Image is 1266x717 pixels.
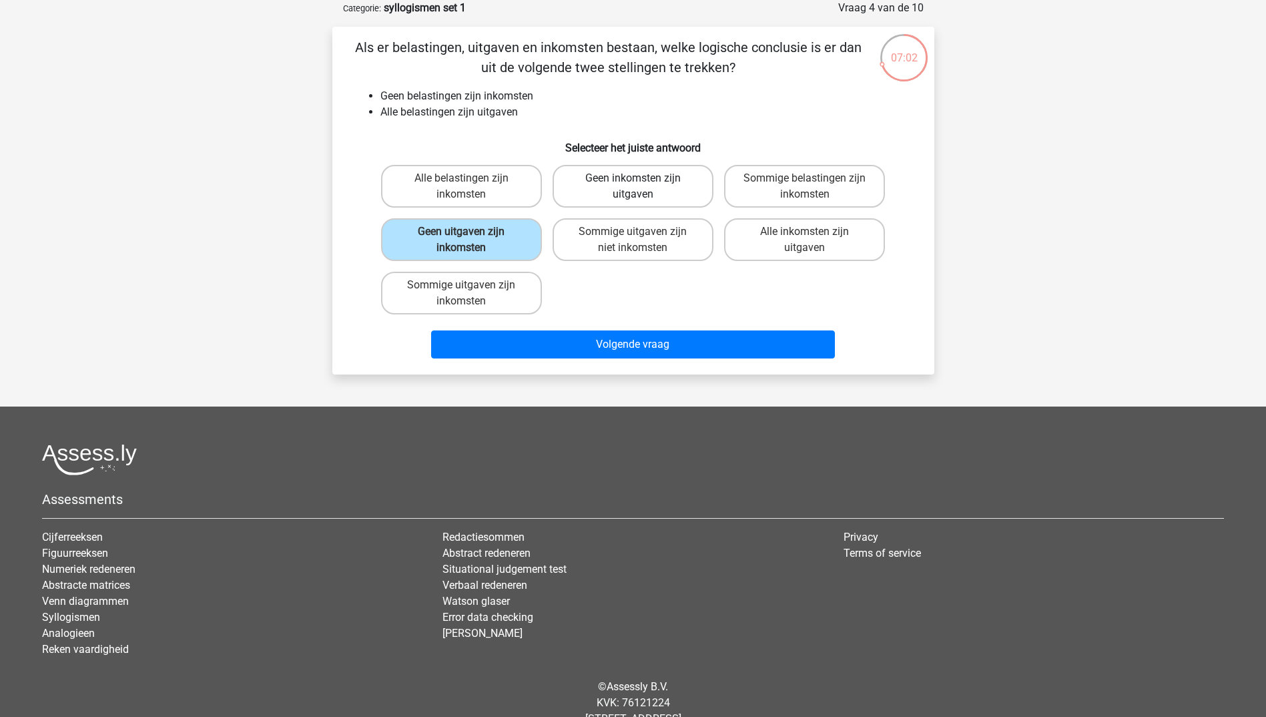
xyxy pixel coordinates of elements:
a: Venn diagrammen [42,595,129,608]
small: Categorie: [343,3,381,13]
a: Privacy [844,531,878,543]
label: Sommige uitgaven zijn inkomsten [381,272,542,314]
p: Als er belastingen, uitgaven en inkomsten bestaan, welke logische conclusie is er dan uit de volg... [354,37,863,77]
a: Figuurreeksen [42,547,108,559]
a: Watson glaser [442,595,510,608]
li: Alle belastingen zijn uitgaven [380,104,913,120]
a: Cijferreeksen [42,531,103,543]
label: Sommige belastingen zijn inkomsten [724,165,885,208]
a: Terms of service [844,547,921,559]
label: Sommige uitgaven zijn niet inkomsten [553,218,713,261]
a: Verbaal redeneren [442,579,527,591]
a: Numeriek redeneren [42,563,135,575]
li: Geen belastingen zijn inkomsten [380,88,913,104]
a: Syllogismen [42,611,100,624]
h6: Selecteer het juiste antwoord [354,131,913,154]
a: Abstract redeneren [442,547,531,559]
label: Alle belastingen zijn inkomsten [381,165,542,208]
img: Assessly logo [42,444,137,475]
h5: Assessments [42,491,1224,507]
a: Situational judgement test [442,563,567,575]
label: Geen uitgaven zijn inkomsten [381,218,542,261]
a: [PERSON_NAME] [442,627,523,640]
div: 07:02 [879,33,929,66]
button: Volgende vraag [431,330,835,358]
label: Alle inkomsten zijn uitgaven [724,218,885,261]
label: Geen inkomsten zijn uitgaven [553,165,713,208]
a: Analogieen [42,627,95,640]
a: Abstracte matrices [42,579,130,591]
strong: syllogismen set 1 [384,1,466,14]
a: Error data checking [442,611,533,624]
a: Assessly B.V. [607,680,668,693]
a: Redactiesommen [442,531,525,543]
a: Reken vaardigheid [42,643,129,656]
